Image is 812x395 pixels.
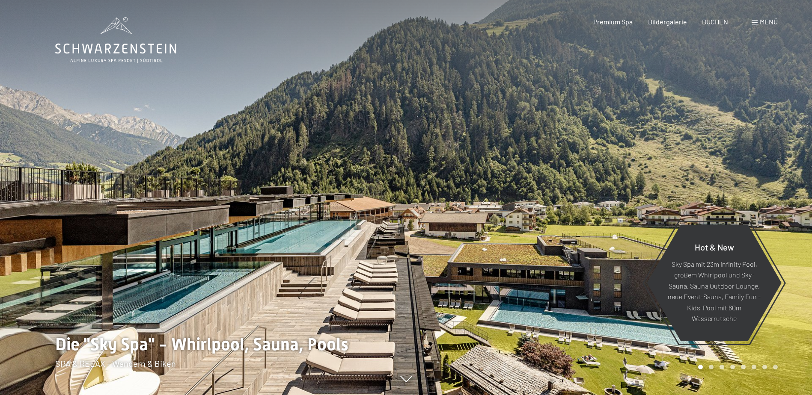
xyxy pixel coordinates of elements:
a: Premium Spa [593,18,633,26]
div: Carousel Page 2 [709,365,714,369]
div: Carousel Page 4 [730,365,735,369]
span: Hot & New [695,242,734,252]
div: Carousel Page 7 [762,365,767,369]
span: Menü [760,18,778,26]
div: Carousel Page 1 (Current Slide) [698,365,703,369]
a: BUCHEN [702,18,728,26]
div: Carousel Page 8 [773,365,778,369]
p: Sky Spa mit 23m Infinity Pool, großem Whirlpool und Sky-Sauna, Sauna Outdoor Lounge, neue Event-S... [668,258,761,324]
div: Carousel Page 3 [720,365,724,369]
div: Carousel Pagination [695,365,778,369]
a: Bildergalerie [648,18,687,26]
div: Carousel Page 5 [741,365,746,369]
div: Carousel Page 6 [752,365,756,369]
a: Hot & New Sky Spa mit 23m Infinity Pool, großem Whirlpool und Sky-Sauna, Sauna Outdoor Lounge, ne... [646,224,782,342]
